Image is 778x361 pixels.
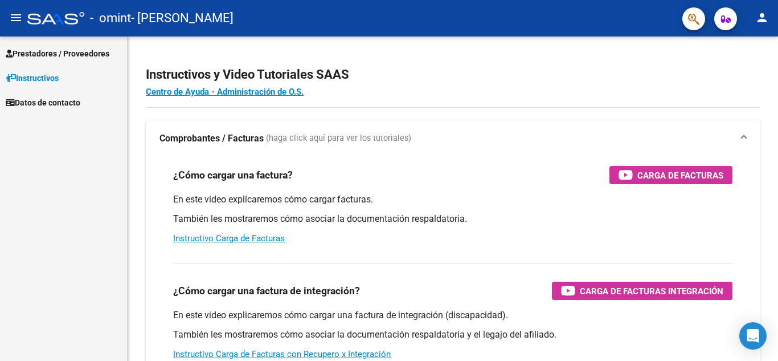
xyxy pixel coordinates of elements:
p: También les mostraremos cómo asociar la documentación respaldatoria. [173,213,732,225]
mat-expansion-panel-header: Comprobantes / Facturas (haga click aquí para ver los tutoriales) [146,120,760,157]
h3: ¿Cómo cargar una factura de integración? [173,283,360,299]
span: Carga de Facturas Integración [580,284,723,298]
span: Datos de contacto [6,96,80,109]
a: Instructivo Carga de Facturas [173,233,285,244]
a: Centro de Ayuda - Administración de O.S. [146,87,304,97]
span: - [PERSON_NAME] [131,6,234,31]
button: Carga de Facturas [609,166,732,184]
span: - omint [90,6,131,31]
a: Instructivo Carga de Facturas con Recupero x Integración [173,349,391,359]
span: Instructivos [6,72,59,84]
h3: ¿Cómo cargar una factura? [173,167,293,183]
span: Prestadores / Proveedores [6,47,109,60]
p: En este video explicaremos cómo cargar una factura de integración (discapacidad). [173,309,732,322]
strong: Comprobantes / Facturas [159,132,264,145]
button: Carga de Facturas Integración [552,282,732,300]
mat-icon: person [755,11,769,25]
span: (haga click aquí para ver los tutoriales) [266,132,411,145]
h2: Instructivos y Video Tutoriales SAAS [146,64,760,86]
span: Carga de Facturas [637,168,723,182]
p: En este video explicaremos cómo cargar facturas. [173,193,732,206]
mat-icon: menu [9,11,23,25]
p: También les mostraremos cómo asociar la documentación respaldatoria y el legajo del afiliado. [173,328,732,341]
div: Open Intercom Messenger [739,322,767,350]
